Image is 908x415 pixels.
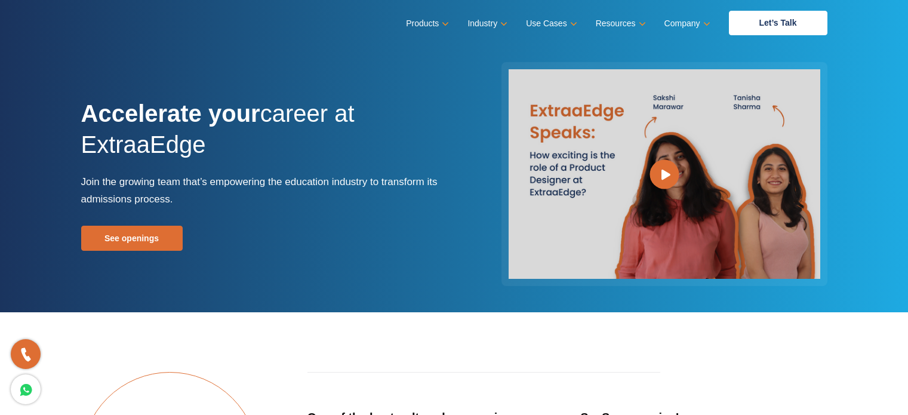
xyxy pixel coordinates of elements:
[664,15,708,32] a: Company
[406,15,447,32] a: Products
[467,15,505,32] a: Industry
[81,226,183,251] a: See openings
[81,100,260,127] strong: Accelerate your
[526,15,574,32] a: Use Cases
[729,11,827,35] a: Let’s Talk
[81,98,445,173] h1: career at ExtraaEdge
[81,173,445,208] p: Join the growing team that’s empowering the education industry to transform its admissions process.
[596,15,644,32] a: Resources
